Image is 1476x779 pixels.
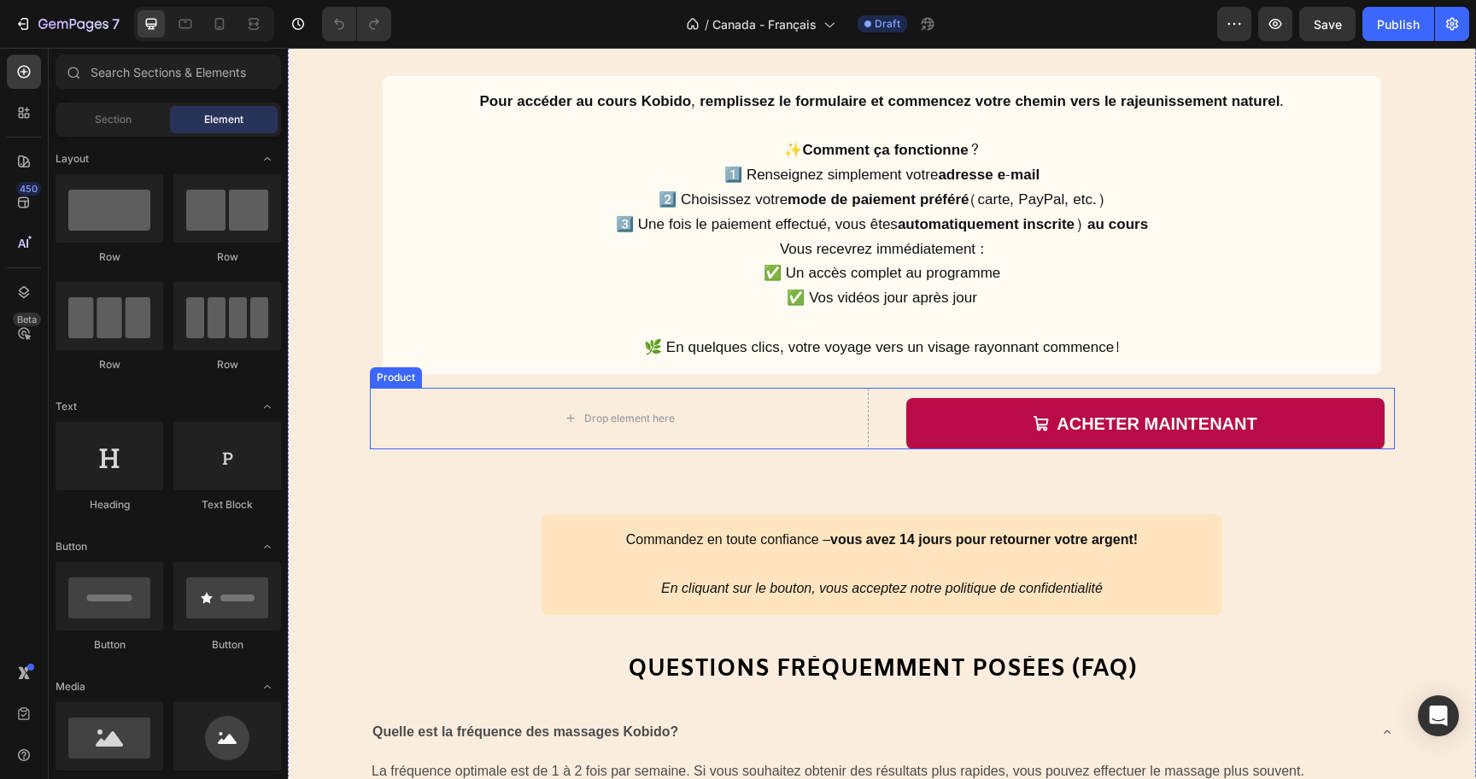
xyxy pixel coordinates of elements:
div: Drop element here [296,364,387,378]
button: Save [1299,7,1356,41]
span: ✨ [496,89,691,115]
input: Search Sections & Elements [56,55,281,89]
span: ✅ Vos vidéos jour après jour [499,237,689,263]
button: <strong>ACHETER MAINTENANT</strong> [618,350,1097,401]
strong: automatiquement inscrite) au cours [610,163,860,190]
button: 7 [7,7,127,41]
span: Save [1314,17,1342,32]
div: Button [173,637,281,653]
button: Publish [1362,7,1434,41]
i: En cliquant sur le bouton, vous acceptez notre politique de confidentialité [373,533,815,548]
span: Media [56,679,85,694]
strong: adresse e-mail [650,114,752,140]
strong: mode de paiement préféré [500,138,681,165]
span: 1️⃣ Renseignez simplement votre [436,114,752,140]
div: Beta [13,313,41,326]
div: Open Intercom Messenger [1418,695,1459,736]
div: 450 [16,182,41,196]
span: ✅ Un accès complet au programme [476,212,713,238]
span: Draft [875,16,900,32]
div: Row [173,357,281,372]
span: Toggle open [254,533,281,560]
div: Row [56,249,163,265]
div: Text Block [173,497,281,512]
span: Canada - Français [712,15,817,33]
div: Product [85,322,131,337]
div: Heading [56,497,163,512]
strong: QUESTIONS FRÉQUEMMENT POSÉES (FAQ) [340,606,849,637]
div: Undo/Redo [322,7,391,41]
div: Publish [1377,15,1420,33]
span: Button [56,539,87,554]
span: Commandez en toute confiance – [338,484,850,499]
span: La fréquence optimale est de 1 à 2 fois par semaine. Si vous souhaitez obtenir des résultats plus... [84,716,1016,730]
span: 2️⃣ Choisissez votre (carte, PayPal, etc.) [371,138,817,165]
p: 7 [112,14,120,34]
div: Row [173,249,281,265]
div: Button [56,637,163,653]
span: Toggle open [254,393,281,420]
span: 🌿 En quelques clics, votre voyage vers un visage rayonnant commence! [356,286,832,313]
span: 3️⃣ Une fois le paiement effectué, vous êtes [328,163,860,190]
span: Layout [56,151,89,167]
strong: Comment ça fonctionne? [514,89,691,115]
span: Section [95,112,132,127]
span: Vous recevrez immédiatement : [492,188,696,214]
span: Element [204,112,243,127]
iframe: Design area [288,48,1476,779]
span: / [705,15,709,33]
div: Row [56,357,163,372]
span: Toggle open [254,145,281,173]
strong: ACHETER MAINTENANT [769,360,969,391]
strong: vous avez 14 jours pour retourner votre argent! [542,484,850,499]
span: Text [56,399,77,414]
strong: Quelle est la fréquence des massages Kobido? [85,676,390,691]
span: Toggle open [254,673,281,700]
